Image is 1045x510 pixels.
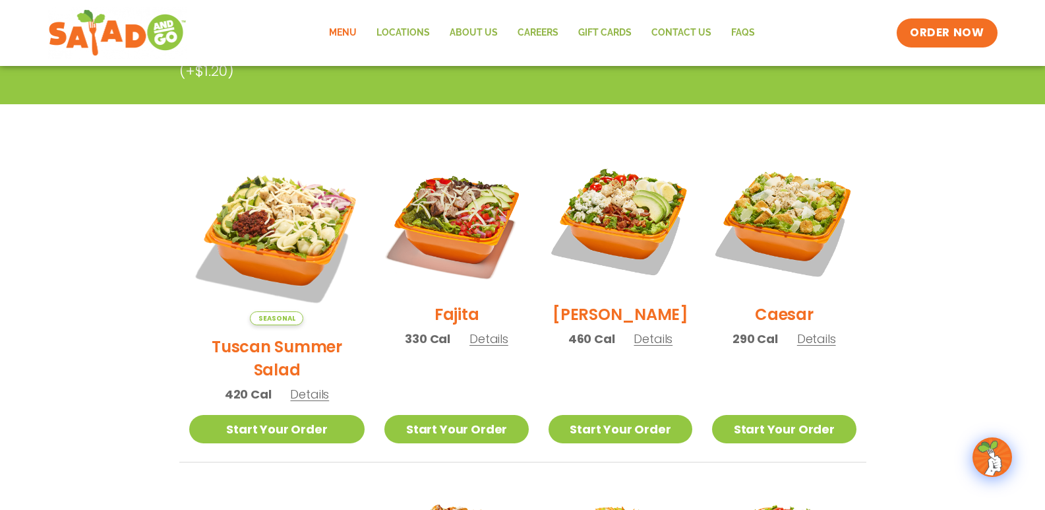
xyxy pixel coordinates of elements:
span: 460 Cal [568,330,615,348]
a: FAQs [721,18,765,48]
a: Start Your Order [189,415,365,443]
span: Details [469,331,508,347]
span: 420 Cal [225,385,272,403]
a: Locations [367,18,440,48]
a: Contact Us [642,18,721,48]
span: ORDER NOW [910,25,984,41]
img: Product photo for Fajita Salad [384,149,528,293]
nav: Menu [319,18,765,48]
h2: Tuscan Summer Salad [189,335,365,381]
a: Menu [319,18,367,48]
a: ORDER NOW [897,18,997,48]
span: Details [634,331,672,347]
h2: Caesar [755,303,814,326]
a: Start Your Order [712,415,856,443]
h2: Fajita [434,303,479,326]
span: Details [290,386,329,402]
img: Product photo for Caesar Salad [712,149,856,293]
span: 330 Cal [405,330,450,348]
span: 290 Cal [732,330,778,348]
h2: [PERSON_NAME] [552,303,688,326]
a: Start Your Order [384,415,528,443]
a: Careers [508,18,568,48]
img: Product photo for Cobb Salad [549,149,692,293]
a: About Us [440,18,508,48]
span: Details [797,331,836,347]
img: new-SAG-logo-768×292 [48,7,187,59]
a: GIFT CARDS [568,18,642,48]
img: Product photo for Tuscan Summer Salad [189,149,365,325]
a: Start Your Order [549,415,692,443]
span: Seasonal [250,311,303,325]
img: wpChatIcon [974,439,1011,476]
